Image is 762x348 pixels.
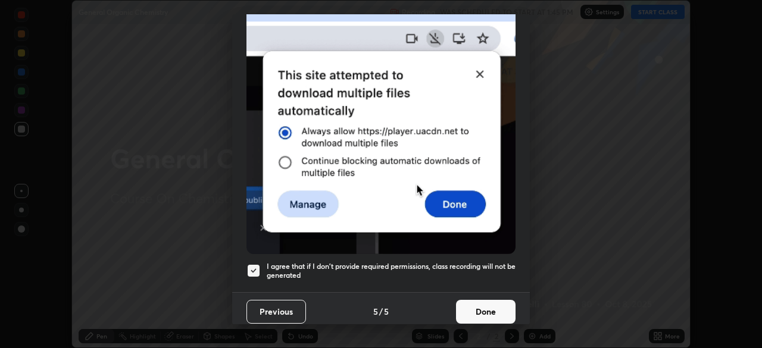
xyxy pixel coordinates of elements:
[373,305,378,318] h4: 5
[267,262,516,280] h5: I agree that if I don't provide required permissions, class recording will not be generated
[379,305,383,318] h4: /
[456,300,516,324] button: Done
[246,300,306,324] button: Previous
[384,305,389,318] h4: 5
